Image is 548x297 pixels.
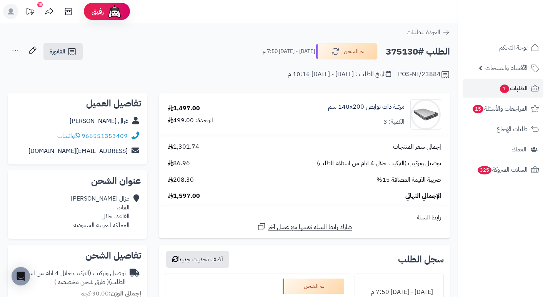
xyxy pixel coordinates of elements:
[477,166,492,175] span: 325
[463,79,543,98] a: الطلبات1
[383,118,405,126] div: الكمية: 3
[168,192,200,201] span: 1,597.00
[37,2,43,7] div: 10
[166,251,229,268] button: أضف تحديث جديد
[316,43,378,60] button: تم الشحن
[70,116,128,126] a: غزال [PERSON_NAME]
[393,143,441,151] span: إجمالي سعر المنتجات
[263,48,315,55] small: [DATE] - [DATE] 7:50 م
[499,83,528,94] span: الطلبات
[405,192,441,201] span: الإجمالي النهائي
[14,269,126,287] div: توصيل وتركيب (التركيب خلال 4 ايام من استلام الطلب)
[14,99,141,108] h2: تفاصيل العميل
[463,161,543,179] a: السلات المتروكة325
[485,63,528,73] span: الأقسام والمنتجات
[376,176,441,184] span: ضريبة القيمة المضافة 15%
[500,84,510,93] span: 1
[71,194,130,229] div: غزال [PERSON_NAME] العام، القاعد، حائل المملكة العربية السعودية
[268,223,352,232] span: شارك رابط السلة نفسها مع عميل آخر
[472,105,484,114] span: 15
[472,103,528,114] span: المراجعات والأسئلة
[288,70,391,79] div: تاريخ الطلب : [DATE] - [DATE] 10:16 م
[317,159,441,168] span: توصيل وتركيب (التركيب خلال 4 ايام من استلام الطلب)
[14,176,141,186] h2: عنوان الشحن
[283,279,344,294] div: تم الشحن
[398,70,450,79] div: POS-NT/23884
[168,104,200,113] div: 1,497.00
[386,44,450,60] h2: الطلب #375130
[107,4,122,19] img: ai-face.png
[411,99,441,130] img: 1702551583-26-90x90.jpg
[162,213,447,222] div: رابط السلة
[511,144,526,155] span: العملاء
[406,28,440,37] span: العودة للطلبات
[28,146,128,156] a: [EMAIL_ADDRESS][DOMAIN_NAME]
[168,159,190,168] span: 86.96
[168,143,199,151] span: 1,301.74
[82,131,128,141] a: 966551353409
[20,4,40,21] a: تحديثات المنصة
[496,124,528,134] span: طلبات الإرجاع
[406,28,450,37] a: العودة للطلبات
[43,43,83,60] a: الفاتورة
[477,164,528,175] span: السلات المتروكة
[463,100,543,118] a: المراجعات والأسئلة15
[499,42,528,53] span: لوحة التحكم
[463,38,543,57] a: لوحة التحكم
[92,7,104,16] span: رفيق
[14,251,141,260] h2: تفاصيل الشحن
[54,277,109,287] span: ( طرق شحن مخصصة )
[57,131,80,141] a: واتساب
[463,140,543,159] a: العملاء
[496,11,541,27] img: logo-2.png
[168,116,213,125] div: الوحدة: 499.00
[328,103,405,111] a: مرتبة ذات نوابض 140x200 سم
[463,120,543,138] a: طلبات الإرجاع
[257,222,352,232] a: شارك رابط السلة نفسها مع عميل آخر
[398,255,444,264] h3: سجل الطلب
[12,267,30,285] div: Open Intercom Messenger
[168,176,194,184] span: 208.30
[50,47,65,56] span: الفاتورة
